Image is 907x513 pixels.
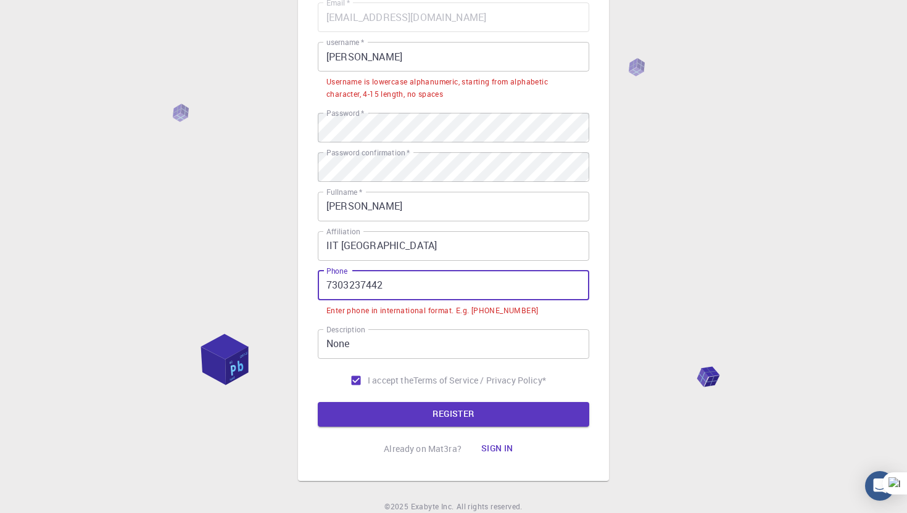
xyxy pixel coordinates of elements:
span: Exabyte Inc. [411,501,454,511]
label: Fullname [326,187,362,197]
label: Phone [326,266,347,276]
a: Exabyte Inc. [411,501,454,513]
div: Open Intercom Messenger [865,471,895,501]
label: Affiliation [326,226,360,237]
label: username [326,37,364,47]
label: Password confirmation [326,147,410,158]
button: Sign in [471,437,523,461]
span: All rights reserved. [457,501,523,513]
button: REGISTER [318,402,589,427]
p: Already on Mat3ra? [384,443,462,455]
label: Password [326,108,364,118]
span: I accept the [368,374,413,387]
div: Username is lowercase alphanumeric, starting from alphabetic character, 4-15 length, no spaces [326,76,581,101]
a: Terms of Service / Privacy Policy* [413,374,546,387]
label: Description [326,324,365,335]
div: Enter phone in international format. E.g. [PHONE_NUMBER] [326,305,538,317]
p: Terms of Service / Privacy Policy * [413,374,546,387]
span: © 2025 [384,501,410,513]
